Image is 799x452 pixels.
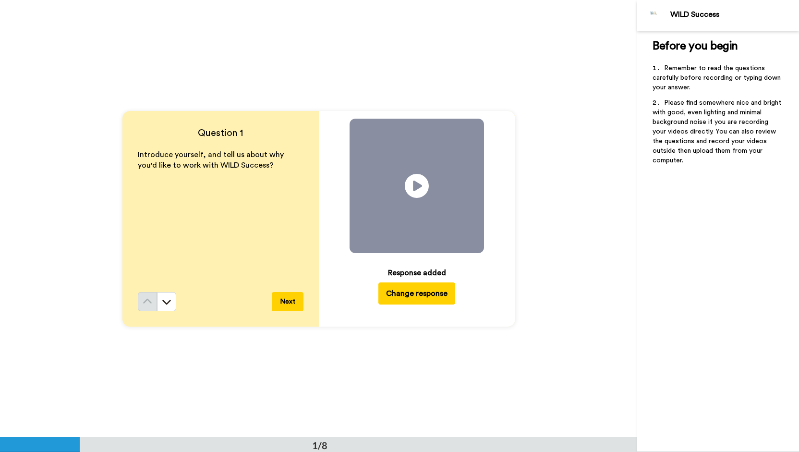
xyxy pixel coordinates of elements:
[642,4,666,27] img: Profile Image
[138,126,303,140] h4: Question 1
[653,65,783,91] span: Remember to read the questions carefully before recording or typing down your answer.
[653,99,783,164] span: Please find somewhere nice and bright with good, even lighting and minimal background noise if yo...
[272,292,303,311] button: Next
[670,10,799,19] div: WILD Success
[297,439,343,452] div: 1/8
[138,151,286,170] span: Introduce yourself, and tell us about why you'd like to work with WILD Success?
[653,40,738,52] span: Before you begin
[378,282,455,305] button: Change response
[388,267,446,279] div: Response added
